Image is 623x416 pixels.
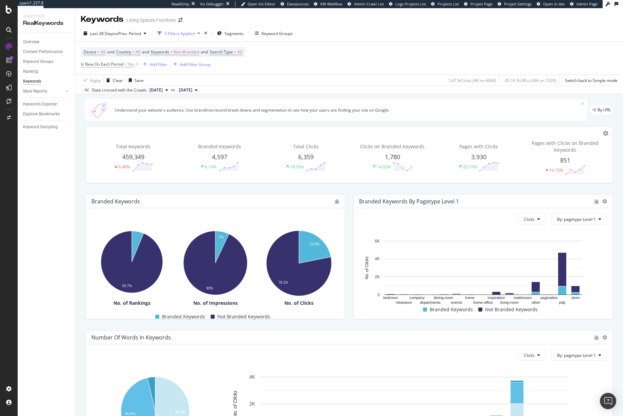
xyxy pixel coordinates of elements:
span: Keywords [151,49,169,55]
div: Keywords [23,78,41,85]
a: Keyword Groups [23,58,70,65]
div: 23.19% [463,164,477,170]
div: 1.67 % Clicks ( 8K on 466K ) [448,78,496,83]
div: Keywords Explorer [23,101,57,108]
span: Projects List [438,1,459,6]
a: Content Performance [23,48,70,55]
div: arrow-right-arrow-left [178,18,182,22]
span: Last 28 Days [90,31,114,36]
a: Keyword Sampling [23,123,70,131]
span: KW Webflow [320,1,342,6]
a: Ranking [23,68,70,75]
svg: A chart. [91,227,172,296]
div: legacy label [590,105,613,115]
button: Apply [81,75,101,86]
div: Apply [90,78,101,83]
span: Is New On Each Period [81,61,123,67]
span: and [142,49,149,55]
text: pagination [540,296,558,300]
button: Switch back to Simple mode [562,75,618,86]
a: Admin Crawl List [348,1,384,7]
text: other [532,300,540,304]
a: Logs Projects List [389,1,426,7]
div: Switch back to Simple mode [565,78,618,83]
a: Project Page [464,1,493,7]
span: Pages with Clicks [459,143,498,150]
span: Clicks on Branded Keywords [360,143,425,150]
button: Clear [104,75,123,86]
span: Clicks [524,352,535,358]
span: Admin Crawl List [354,1,384,6]
button: 3 Filters Applied [155,28,203,39]
div: A chart. [259,227,339,300]
span: Total Clicks [293,143,319,150]
button: Last 28 DaysvsPrev. Period [81,28,149,39]
span: 2025 Jul. 4th [179,87,192,93]
text: dining-room [433,296,453,300]
span: 2025 Aug. 25th [149,87,163,93]
div: ReadOnly: [172,1,190,7]
span: Not Branded Keywords [217,313,270,321]
button: Clicks [518,350,546,361]
span: Clicks [524,216,535,222]
span: All [101,47,106,57]
a: Explorer Bookmarks [23,111,70,118]
a: Open in dev [537,1,565,7]
span: = [170,49,173,55]
span: 459,349 [122,153,144,161]
text: home [465,296,475,300]
div: 14.72% [549,167,563,173]
span: Project Settings [504,1,532,6]
text: 93% [206,286,213,290]
span: vs [171,87,176,93]
text: 21.9% [310,242,319,246]
text: 45.5% [125,412,136,416]
text: departments [420,300,441,304]
button: Add Filter Group [171,60,211,68]
button: Add Filter [140,60,167,68]
div: Clear [113,78,123,83]
a: Datasources [281,1,309,7]
span: By: pagetype Level 1 [557,352,596,358]
span: Device [84,49,96,55]
div: 6.48% [119,164,130,170]
span: Pages with Clicks on Branded Keywords [532,140,599,153]
span: = [132,49,135,55]
span: Branded Keywords [430,305,473,314]
span: By: pagetype Level 1 [557,216,596,222]
text: inspiration [488,296,505,300]
div: Ranking [23,68,38,75]
text: No. of Clicks [364,256,369,279]
span: Not Branded Keywords [485,305,538,314]
a: Keywords [23,78,70,85]
div: times [203,30,209,37]
text: company [409,296,425,300]
span: = [124,61,127,67]
div: 14.32% [377,164,391,170]
div: bug [594,199,599,204]
span: Total Keywords [116,143,150,150]
a: Projects List [431,1,459,7]
div: Data crossed with the Crawls [92,87,147,93]
span: Open in dev [543,1,565,6]
text: 0 [377,293,380,297]
text: 4K [375,257,380,262]
span: Yes [128,60,135,69]
div: 6.14% [205,164,216,170]
button: Clicks [518,214,546,224]
span: = [234,49,236,55]
text: 50.8% [175,410,186,414]
a: Keywords Explorer [23,101,70,108]
span: and [201,49,208,55]
div: No. of Clicks [259,300,339,306]
text: 2K [375,274,380,279]
a: Project Settings [498,1,532,7]
button: Segments [214,28,246,39]
div: bug [594,335,599,340]
div: Keyword Groups [262,31,293,36]
a: Admin Page [570,1,598,7]
img: Xn5yXbTLC6GvtKIoinKAiP4Hm0QJ922KvQwAAAAASUVORK5CYII= [88,102,112,118]
span: = [97,49,100,55]
span: Non-Branded [174,47,199,57]
span: Branded Keywords [162,313,205,321]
